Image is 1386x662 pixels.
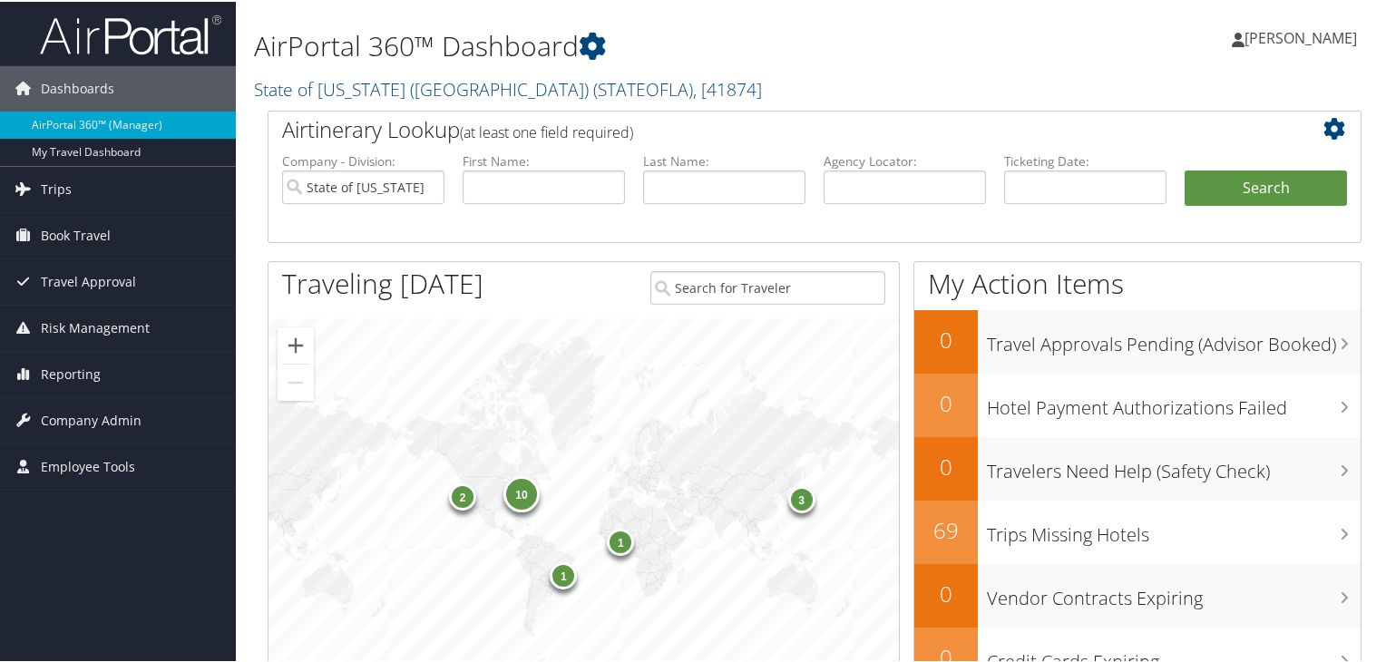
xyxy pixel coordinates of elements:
[41,304,150,349] span: Risk Management
[914,577,978,608] h2: 0
[41,258,136,303] span: Travel Approval
[41,211,111,257] span: Book Travel
[278,363,314,399] button: Zoom out
[278,326,314,362] button: Zoom in
[282,151,444,169] label: Company - Division:
[1004,151,1166,169] label: Ticketing Date:
[643,151,805,169] label: Last Name:
[41,350,101,395] span: Reporting
[449,482,476,509] div: 2
[824,151,986,169] label: Agency Locator:
[593,75,693,100] span: ( STATEOFLA )
[914,263,1361,301] h1: My Action Items
[914,323,978,354] h2: 0
[1244,26,1357,46] span: [PERSON_NAME]
[914,562,1361,626] a: 0Vendor Contracts Expiring
[503,474,540,511] div: 10
[914,308,1361,372] a: 0Travel Approvals Pending (Advisor Booked)
[914,450,978,481] h2: 0
[987,448,1361,482] h3: Travelers Need Help (Safety Check)
[254,25,1001,63] h1: AirPortal 360™ Dashboard
[914,513,978,544] h2: 69
[282,263,483,301] h1: Traveling [DATE]
[987,321,1361,355] h3: Travel Approvals Pending (Advisor Booked)
[463,151,625,169] label: First Name:
[693,75,762,100] span: , [ 41874 ]
[460,121,633,141] span: (at least one field required)
[41,396,142,442] span: Company Admin
[550,560,577,587] div: 1
[914,386,978,417] h2: 0
[787,484,815,511] div: 3
[41,165,72,210] span: Trips
[41,64,114,110] span: Dashboards
[987,511,1361,546] h3: Trips Missing Hotels
[987,385,1361,419] h3: Hotel Payment Authorizations Failed
[914,435,1361,499] a: 0Travelers Need Help (Safety Check)
[1185,169,1347,205] button: Search
[1232,9,1375,63] a: [PERSON_NAME]
[650,269,886,303] input: Search for Traveler
[41,443,135,488] span: Employee Tools
[40,12,221,54] img: airportal-logo.png
[914,372,1361,435] a: 0Hotel Payment Authorizations Failed
[607,527,634,554] div: 1
[914,499,1361,562] a: 69Trips Missing Hotels
[282,112,1256,143] h2: Airtinerary Lookup
[987,575,1361,609] h3: Vendor Contracts Expiring
[254,75,762,100] a: State of [US_STATE] ([GEOGRAPHIC_DATA])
